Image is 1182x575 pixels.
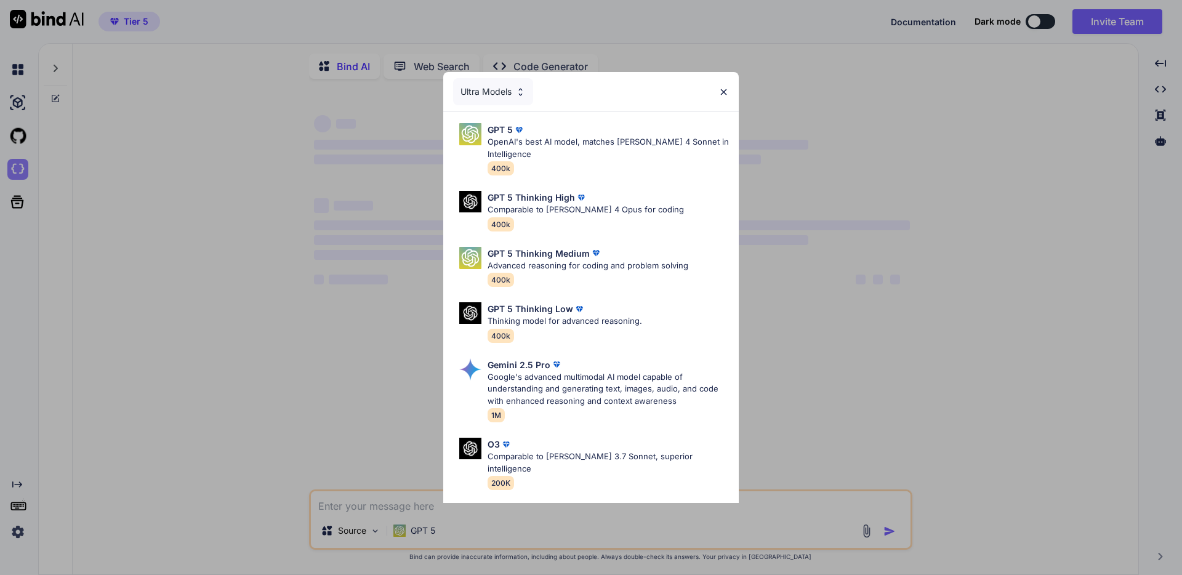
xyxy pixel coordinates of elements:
img: Pick Models [459,438,481,459]
p: OpenAI's best AI model, matches [PERSON_NAME] 4 Sonnet in Intelligence [488,136,729,160]
span: 200K [488,476,514,490]
img: premium [550,358,563,371]
p: GPT 5 Thinking Low [488,302,573,315]
p: Thinking model for advanced reasoning. [488,315,642,328]
img: Pick Models [515,87,526,97]
p: Advanced reasoning for coding and problem solving [488,260,688,272]
span: 400k [488,161,514,175]
img: Pick Models [459,191,481,212]
p: Gemini 2.5 Pro [488,358,550,371]
img: Pick Models [459,358,481,380]
p: Comparable to [PERSON_NAME] 4 Opus for coding [488,204,684,216]
span: 400k [488,217,514,231]
div: Ultra Models [453,78,533,105]
img: premium [500,438,512,451]
p: GPT 5 Thinking Medium [488,247,590,260]
span: 400k [488,273,514,287]
img: premium [590,247,602,259]
p: Google's advanced multimodal AI model capable of understanding and generating text, images, audio... [488,371,729,408]
img: Pick Models [459,123,481,145]
span: 1M [488,408,505,422]
img: premium [513,124,525,136]
img: Pick Models [459,302,481,324]
p: GPT 5 Thinking High [488,191,575,204]
img: premium [573,303,585,315]
p: GPT 5 [488,123,513,136]
p: Comparable to [PERSON_NAME] 3.7 Sonnet, superior intelligence [488,451,729,475]
img: close [718,87,729,97]
img: premium [575,191,587,204]
img: Pick Models [459,247,481,269]
span: 400k [488,329,514,343]
p: O3 [488,438,500,451]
